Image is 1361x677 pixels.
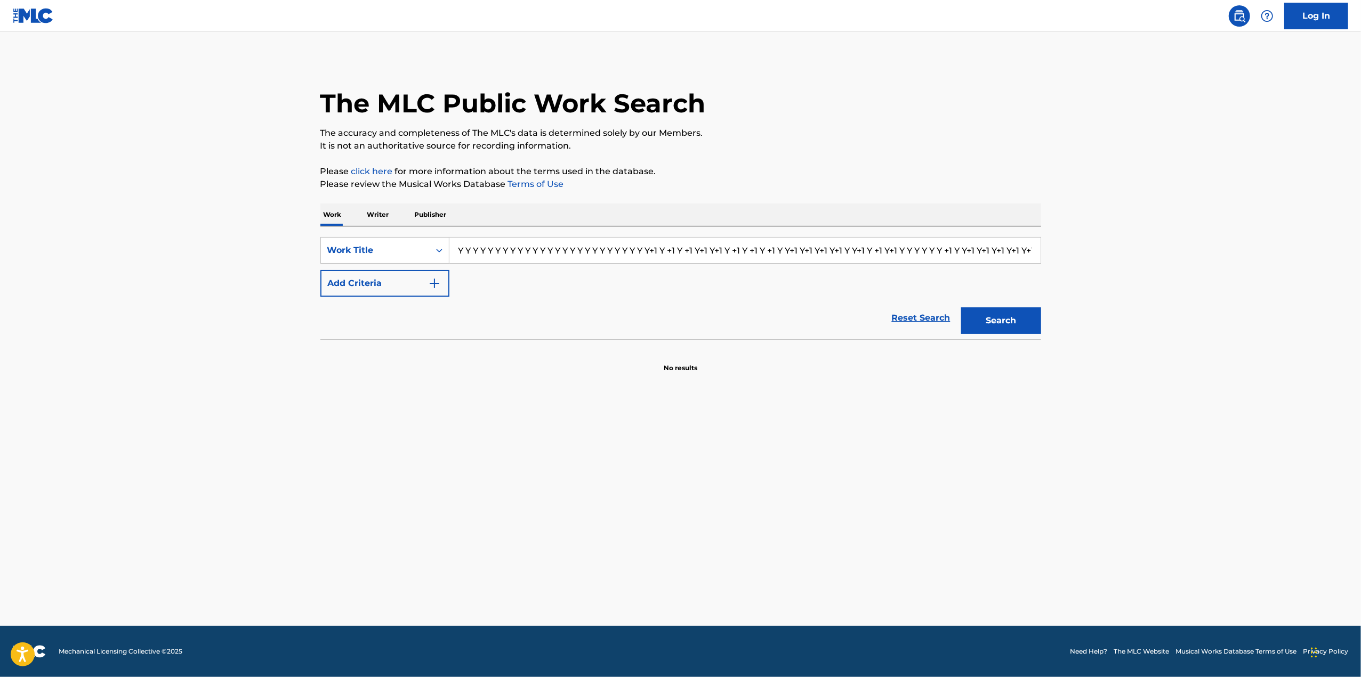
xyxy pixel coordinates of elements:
[320,203,345,226] p: Work
[351,166,393,176] a: click here
[1229,5,1250,27] a: Public Search
[13,645,46,658] img: logo
[320,270,449,297] button: Add Criteria
[1308,626,1361,677] iframe: Chat Widget
[1070,647,1107,656] a: Need Help?
[1284,3,1348,29] a: Log In
[320,140,1041,152] p: It is not an authoritative source for recording information.
[428,277,441,290] img: 9d2ae6d4665cec9f34b9.svg
[1175,647,1296,656] a: Musical Works Database Terms of Use
[13,8,54,23] img: MLC Logo
[1303,647,1348,656] a: Privacy Policy
[327,244,423,257] div: Work Title
[320,127,1041,140] p: The accuracy and completeness of The MLC's data is determined solely by our Members.
[1114,647,1169,656] a: The MLC Website
[506,179,564,189] a: Terms of Use
[1257,5,1278,27] div: Help
[1233,10,1246,22] img: search
[320,237,1041,339] form: Search Form
[320,178,1041,191] p: Please review the Musical Works Database
[412,203,450,226] p: Publisher
[887,306,956,330] a: Reset Search
[1311,637,1317,668] div: Drag
[320,165,1041,178] p: Please for more information about the terms used in the database.
[59,647,182,656] span: Mechanical Licensing Collective © 2025
[320,87,706,119] h1: The MLC Public Work Search
[961,307,1041,334] button: Search
[364,203,392,226] p: Writer
[664,350,697,373] p: No results
[1261,10,1274,22] img: help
